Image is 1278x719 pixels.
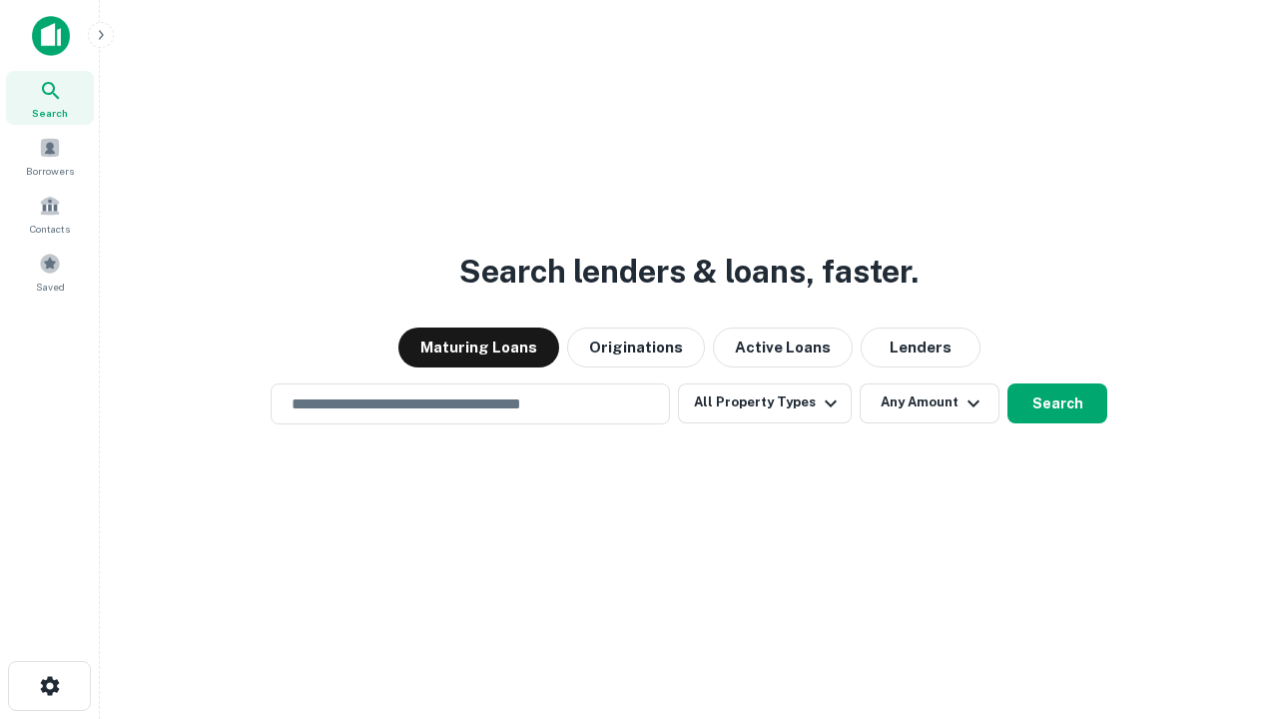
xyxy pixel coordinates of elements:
[459,248,919,296] h3: Search lenders & loans, faster.
[32,16,70,56] img: capitalize-icon.png
[36,279,65,295] span: Saved
[567,328,705,367] button: Originations
[860,383,999,423] button: Any Amount
[1007,383,1107,423] button: Search
[6,245,94,299] a: Saved
[30,221,70,237] span: Contacts
[6,71,94,125] a: Search
[678,383,852,423] button: All Property Types
[26,163,74,179] span: Borrowers
[713,328,853,367] button: Active Loans
[398,328,559,367] button: Maturing Loans
[6,129,94,183] a: Borrowers
[861,328,980,367] button: Lenders
[1178,559,1278,655] iframe: Chat Widget
[6,187,94,241] a: Contacts
[32,105,68,121] span: Search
